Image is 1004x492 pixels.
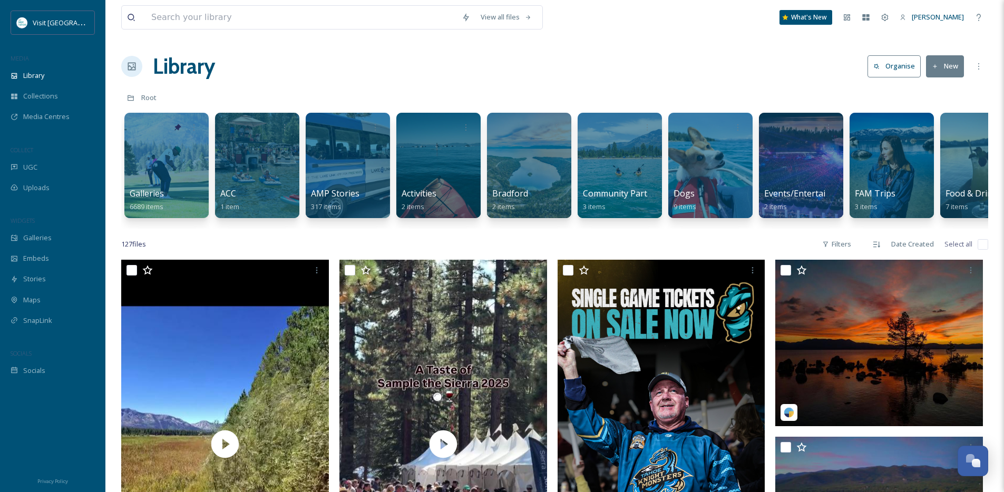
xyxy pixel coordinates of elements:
span: Events/Entertainment [764,188,851,199]
a: Bradford2 items [492,189,528,211]
span: Food & Drink [945,188,997,199]
span: Activities [402,188,436,199]
a: Galleries6689 items [130,189,164,211]
div: Filters [817,234,856,254]
a: FAM Trips3 items [855,189,895,211]
span: 6689 items [130,202,163,211]
span: Select all [944,239,972,249]
span: 3 items [855,202,878,211]
span: 317 items [311,202,341,211]
span: SOCIALS [11,349,32,357]
div: Date Created [886,234,939,254]
span: Bradford [492,188,528,199]
span: 1 item [220,202,239,211]
span: SnapLink [23,316,52,326]
span: Collections [23,91,58,101]
span: Root [141,93,157,102]
span: AMP Stories [311,188,359,199]
span: COLLECT [11,146,33,154]
span: 7 items [945,202,968,211]
button: Organise [867,55,921,77]
span: Media Centres [23,112,70,122]
span: FAM Trips [855,188,895,199]
span: 9 items [674,202,696,211]
a: Community Partner3 items [583,189,661,211]
span: Socials [23,366,45,376]
a: Privacy Policy [37,474,68,487]
a: ACC1 item [220,189,239,211]
span: UGC [23,162,37,172]
a: View all files [475,7,537,27]
img: snapsea-logo.png [784,407,794,418]
span: 2 items [402,202,424,211]
span: 2 items [764,202,787,211]
a: AMP Stories317 items [311,189,359,211]
span: WIDGETS [11,217,35,224]
a: Library [153,51,215,82]
a: Food & Drink7 items [945,189,997,211]
span: Maps [23,295,41,305]
a: Organise [867,55,926,77]
button: Open Chat [958,446,988,476]
span: 127 file s [121,239,146,249]
span: Stories [23,274,46,284]
span: Library [23,71,44,81]
span: Dogs [674,188,695,199]
span: Uploads [23,183,50,193]
span: Galleries [23,233,52,243]
a: Activities2 items [402,189,436,211]
span: 3 items [583,202,606,211]
span: Community Partner [583,188,661,199]
button: New [926,55,964,77]
a: What's New [779,10,832,25]
img: download.jpeg [17,17,27,28]
a: Dogs9 items [674,189,696,211]
span: Privacy Policy [37,478,68,485]
span: MEDIA [11,54,29,62]
img: epicflightz-18068816369173862.jpeg [775,260,983,426]
span: Galleries [130,188,164,199]
span: Embeds [23,253,49,263]
span: [PERSON_NAME] [912,12,964,22]
a: Root [141,91,157,104]
span: Visit [GEOGRAPHIC_DATA] [33,17,114,27]
input: Search your library [146,6,456,29]
a: [PERSON_NAME] [894,7,969,27]
span: ACC [220,188,236,199]
a: Events/Entertainment2 items [764,189,851,211]
span: 2 items [492,202,515,211]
